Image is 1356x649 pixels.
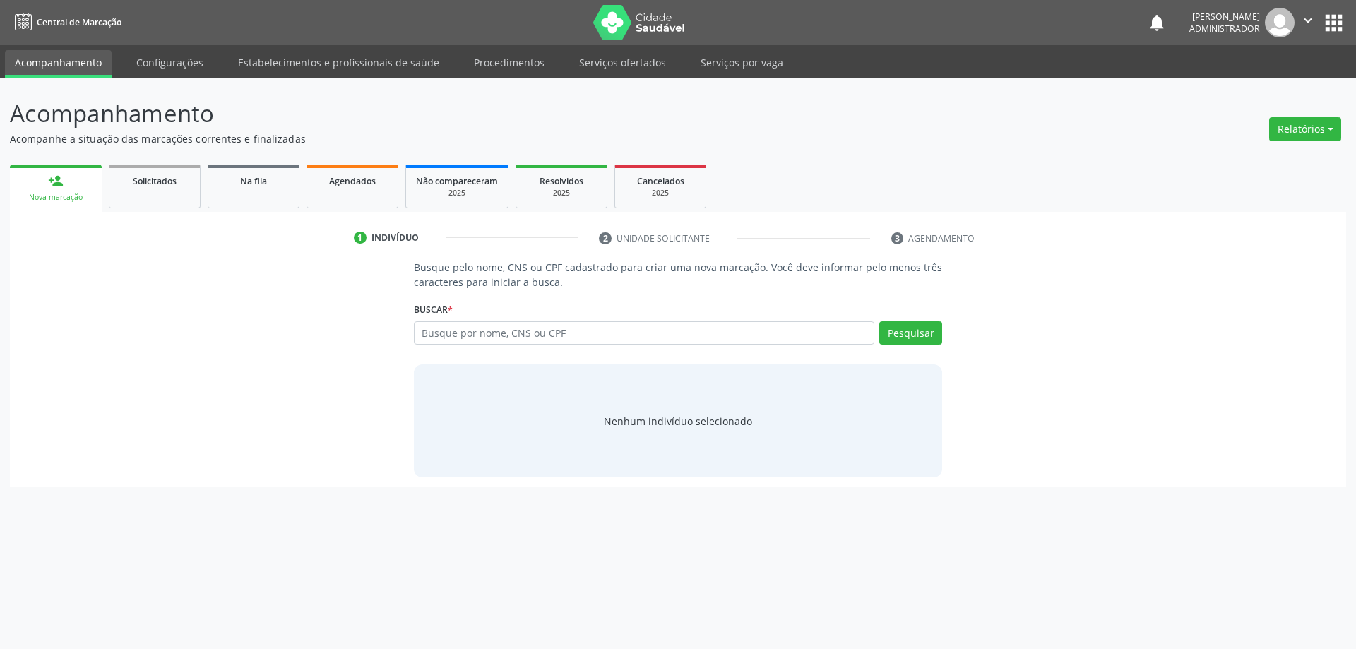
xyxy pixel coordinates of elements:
label: Buscar [414,299,453,321]
button: notifications [1147,13,1167,32]
img: img [1265,8,1295,37]
a: Central de Marcação [10,11,121,34]
a: Configurações [126,50,213,75]
a: Estabelecimentos e profissionais de saúde [228,50,449,75]
div: Indivíduo [371,232,419,244]
div: 1 [354,232,367,244]
button:  [1295,8,1321,37]
span: Resolvidos [540,175,583,187]
div: Nova marcação [20,192,92,203]
button: apps [1321,11,1346,35]
span: Central de Marcação [37,16,121,28]
input: Busque por nome, CNS ou CPF [414,321,875,345]
div: [PERSON_NAME] [1189,11,1260,23]
p: Acompanhamento [10,96,945,131]
a: Procedimentos [464,50,554,75]
span: Solicitados [133,175,177,187]
div: person_add [48,173,64,189]
span: Não compareceram [416,175,498,187]
div: 2025 [625,188,696,198]
span: Na fila [240,175,267,187]
div: 2025 [526,188,597,198]
p: Acompanhe a situação das marcações correntes e finalizadas [10,131,945,146]
span: Administrador [1189,23,1260,35]
button: Relatórios [1269,117,1341,141]
button: Pesquisar [879,321,942,345]
div: Nenhum indivíduo selecionado [604,414,752,429]
a: Serviços ofertados [569,50,676,75]
i:  [1300,13,1316,28]
p: Busque pelo nome, CNS ou CPF cadastrado para criar uma nova marcação. Você deve informar pelo men... [414,260,943,290]
span: Cancelados [637,175,684,187]
a: Acompanhamento [5,50,112,78]
div: 2025 [416,188,498,198]
a: Serviços por vaga [691,50,793,75]
span: Agendados [329,175,376,187]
